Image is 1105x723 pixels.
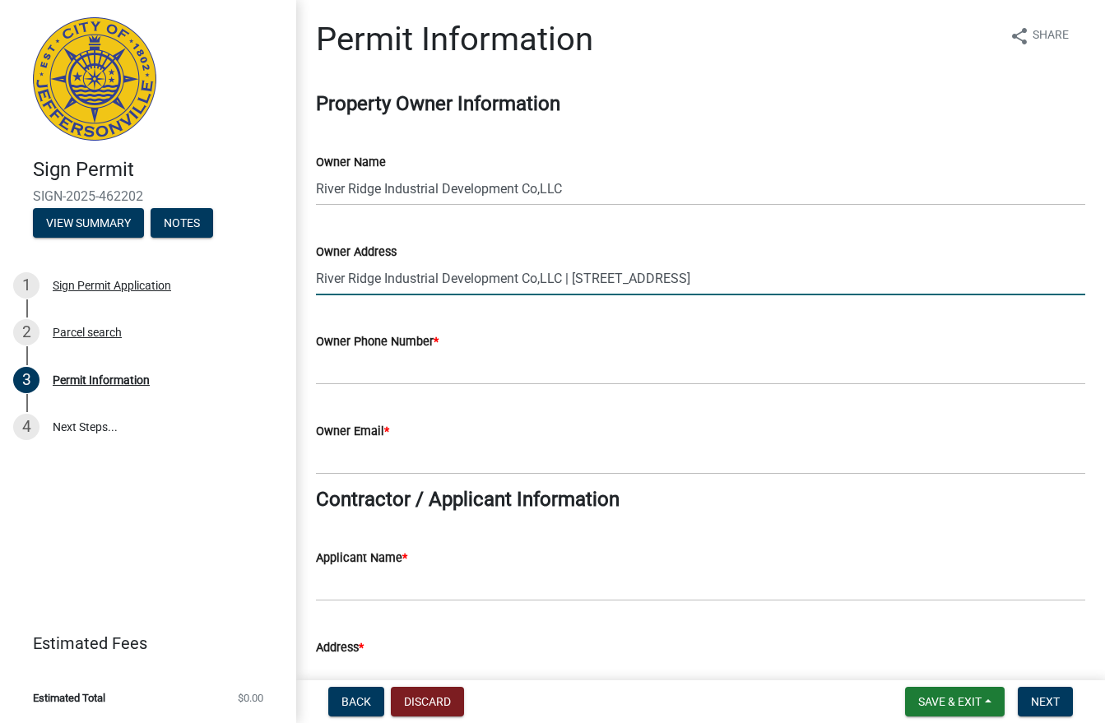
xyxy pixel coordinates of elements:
[33,217,144,230] wm-modal-confirm: Summary
[13,319,39,345] div: 2
[33,693,105,703] span: Estimated Total
[238,693,263,703] span: $0.00
[53,327,122,338] div: Parcel search
[53,374,150,386] div: Permit Information
[316,20,593,59] h1: Permit Information
[996,20,1082,52] button: shareShare
[316,247,397,258] label: Owner Address
[13,367,39,393] div: 3
[316,642,364,654] label: Address
[1010,26,1029,46] i: share
[151,217,213,230] wm-modal-confirm: Notes
[33,158,283,182] h4: Sign Permit
[13,627,270,660] a: Estimated Fees
[33,208,144,238] button: View Summary
[328,687,384,716] button: Back
[1018,687,1073,716] button: Next
[1031,695,1060,708] span: Next
[316,426,389,438] label: Owner Email
[316,488,620,511] strong: Contractor / Applicant Information
[341,695,371,708] span: Back
[13,414,39,440] div: 4
[33,17,156,141] img: City of Jeffersonville, Indiana
[316,553,407,564] label: Applicant Name
[316,157,386,169] label: Owner Name
[316,336,439,348] label: Owner Phone Number
[391,687,464,716] button: Discard
[53,280,171,291] div: Sign Permit Application
[905,687,1005,716] button: Save & Exit
[33,188,263,204] span: SIGN-2025-462202
[13,272,39,299] div: 1
[918,695,982,708] span: Save & Exit
[316,92,560,115] strong: Property Owner Information
[1033,26,1069,46] span: Share
[151,208,213,238] button: Notes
